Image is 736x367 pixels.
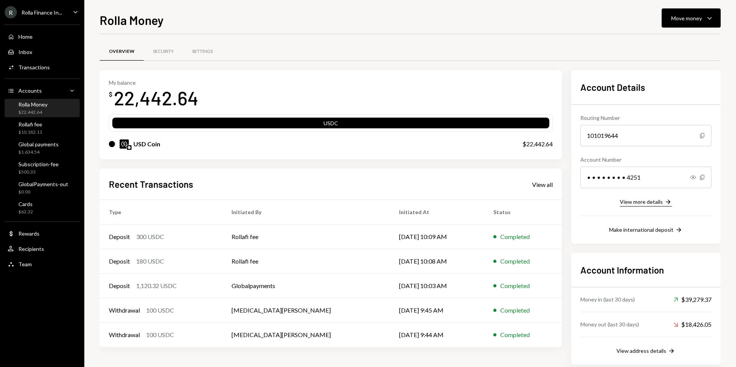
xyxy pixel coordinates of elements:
[616,347,675,356] button: View address details
[18,129,42,136] div: $10,182.11
[109,178,193,190] h2: Recent Transactions
[153,48,174,55] div: Security
[18,161,59,167] div: Subscription-fee
[109,232,130,241] div: Deposit
[390,249,484,274] td: [DATE] 10:08 AM
[18,64,50,70] div: Transactions
[580,114,711,122] div: Routing Number
[390,200,484,224] th: Initiated At
[183,42,222,61] a: Settings
[18,149,59,156] div: $1,634.54
[18,33,33,40] div: Home
[5,198,80,217] a: Cards$62.32
[5,226,80,240] a: Rewards
[532,181,553,188] div: View all
[620,198,663,205] div: View more details
[144,42,183,61] a: Security
[222,200,390,224] th: Initiated By
[500,306,530,315] div: Completed
[18,261,32,267] div: Team
[222,249,390,274] td: Rollafi fee
[580,167,711,188] div: • • • • • • • • 4251
[120,139,129,149] img: USDC
[390,298,484,323] td: [DATE] 9:45 AM
[100,12,164,28] h1: Rolla Money
[580,81,711,93] h2: Account Details
[5,119,80,137] a: Rollafi fee$10,182.11
[18,141,59,147] div: Global payments
[18,121,42,128] div: Rollafi fee
[5,60,80,74] a: Transactions
[674,295,711,304] div: $39,279.37
[100,200,222,224] th: Type
[18,101,48,108] div: Rolla Money
[109,90,112,98] div: $
[390,274,484,298] td: [DATE] 10:03 AM
[5,99,80,117] a: Rolla Money$22,442.64
[390,224,484,249] td: [DATE] 10:09 AM
[484,200,562,224] th: Status
[18,109,48,116] div: $22,442.64
[136,257,164,266] div: 180 USDC
[136,232,164,241] div: 300 USDC
[222,224,390,249] td: Rollafi fee
[5,45,80,59] a: Inbox
[109,79,199,86] div: My balance
[146,330,174,339] div: 100 USDC
[580,320,639,328] div: Money out (last 30 days)
[5,159,80,177] a: Subscription-fee$500.35
[671,14,702,22] div: Move money
[500,232,530,241] div: Completed
[500,257,530,266] div: Completed
[133,139,160,149] div: USD Coin
[5,139,80,157] a: Global payments$1,634.54
[18,169,59,175] div: $500.35
[18,209,33,215] div: $62.32
[109,48,135,55] div: Overview
[146,306,174,315] div: 100 USDC
[127,145,131,150] img: base-mainnet
[18,230,39,237] div: Rewards
[109,330,140,339] div: Withdrawal
[18,49,32,55] div: Inbox
[674,320,711,329] div: $18,426.05
[5,29,80,43] a: Home
[5,257,80,271] a: Team
[390,323,484,347] td: [DATE] 9:44 AM
[100,42,144,61] a: Overview
[21,9,62,16] div: Rolla Finance In...
[192,48,213,55] div: Settings
[580,156,711,164] div: Account Number
[18,189,68,195] div: $0.00
[609,226,683,234] button: Make international deposit
[222,298,390,323] td: [MEDICAL_DATA][PERSON_NAME]
[522,139,553,149] div: $22,442.64
[18,246,44,252] div: Recipients
[18,201,33,207] div: Cards
[616,347,666,354] div: View address details
[662,8,721,28] button: Move money
[580,125,711,146] div: 101019644
[620,198,672,206] button: View more details
[18,181,68,187] div: GlobalPayments-out
[109,281,130,290] div: Deposit
[580,264,711,276] h2: Account Information
[136,281,177,290] div: 1,120.32 USDC
[222,274,390,298] td: Globalpayments
[18,87,42,94] div: Accounts
[5,179,80,197] a: GlobalPayments-out$0.00
[532,180,553,188] a: View all
[109,257,130,266] div: Deposit
[112,119,549,130] div: USDC
[500,330,530,339] div: Completed
[114,86,199,110] div: 22,442.64
[609,226,674,233] div: Make international deposit
[500,281,530,290] div: Completed
[109,306,140,315] div: Withdrawal
[222,323,390,347] td: [MEDICAL_DATA][PERSON_NAME]
[5,6,17,18] div: R
[5,242,80,256] a: Recipients
[5,84,80,97] a: Accounts
[580,295,635,303] div: Money in (last 30 days)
